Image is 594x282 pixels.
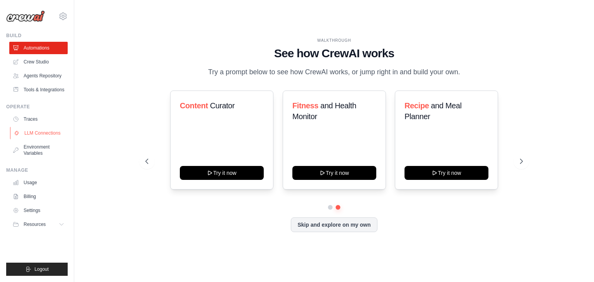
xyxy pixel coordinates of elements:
img: Logo [6,10,45,22]
button: Try it now [180,166,264,180]
span: Resources [24,221,46,227]
button: Skip and explore on my own [291,217,377,232]
span: Fitness [292,101,318,110]
button: Try it now [292,166,376,180]
button: Resources [9,218,68,231]
a: LLM Connections [10,127,68,139]
span: Content [180,101,208,110]
span: Curator [210,101,235,110]
span: and Meal Planner [405,101,461,121]
p: Try a prompt below to see how CrewAI works, or jump right in and build your own. [204,67,464,78]
a: Environment Variables [9,141,68,159]
button: Logout [6,263,68,276]
a: Settings [9,204,68,217]
a: Tools & Integrations [9,84,68,96]
a: Billing [9,190,68,203]
span: Logout [34,266,49,272]
div: Build [6,32,68,39]
a: Crew Studio [9,56,68,68]
span: and Health Monitor [292,101,356,121]
div: Operate [6,104,68,110]
span: Recipe [405,101,429,110]
button: Try it now [405,166,488,180]
h1: See how CrewAI works [145,46,523,60]
div: WALKTHROUGH [145,38,523,43]
iframe: Chat Widget [555,245,594,282]
div: Manage [6,167,68,173]
a: Agents Repository [9,70,68,82]
a: Usage [9,176,68,189]
a: Traces [9,113,68,125]
a: Automations [9,42,68,54]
